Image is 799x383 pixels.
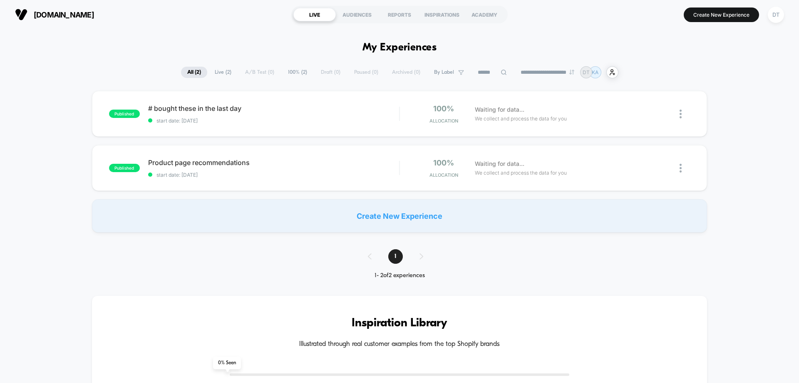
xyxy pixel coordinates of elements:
div: LIVE [293,8,336,21]
h4: Illustrated through real customer examples from the top Shopify brands [117,340,682,348]
div: ACADEMY [463,8,506,21]
span: published [109,164,140,172]
span: published [109,110,140,118]
div: REPORTS [378,8,421,21]
img: Visually logo [15,8,27,21]
span: Allocation [429,118,458,124]
img: end [569,70,574,75]
span: By Label [434,69,454,75]
span: Live ( 2 ) [208,67,238,78]
div: AUDIENCES [336,8,378,21]
span: 0 % Seen [213,357,241,369]
p: KA [592,69,598,75]
span: start date: [DATE] [148,172,399,178]
div: INSPIRATIONS [421,8,463,21]
h1: My Experiences [362,42,437,54]
img: close [680,164,682,173]
button: DT [765,6,787,23]
span: We collect and process the data for you [475,115,567,123]
span: We collect and process the data for you [475,169,567,177]
p: DT [583,69,590,75]
div: Create New Experience [92,199,707,233]
img: close [680,110,682,118]
span: # bought these in the last day [148,104,399,113]
span: start date: [DATE] [148,118,399,124]
button: [DOMAIN_NAME] [12,8,97,21]
span: Waiting for data... [475,159,524,168]
span: All ( 2 ) [181,67,207,78]
span: Waiting for data... [475,105,524,114]
button: Create New Experience [684,8,759,22]
div: 1 - 2 of 2 experiences [360,272,440,279]
span: 100% [433,104,454,113]
div: DT [768,7,784,23]
span: Product page recommendations [148,158,399,167]
h3: Inspiration Library [117,317,682,330]
span: Allocation [429,172,458,178]
span: 1 [388,249,403,264]
span: 100% ( 2 ) [282,67,313,78]
span: [DOMAIN_NAME] [34,10,94,19]
span: 100% [433,158,454,167]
